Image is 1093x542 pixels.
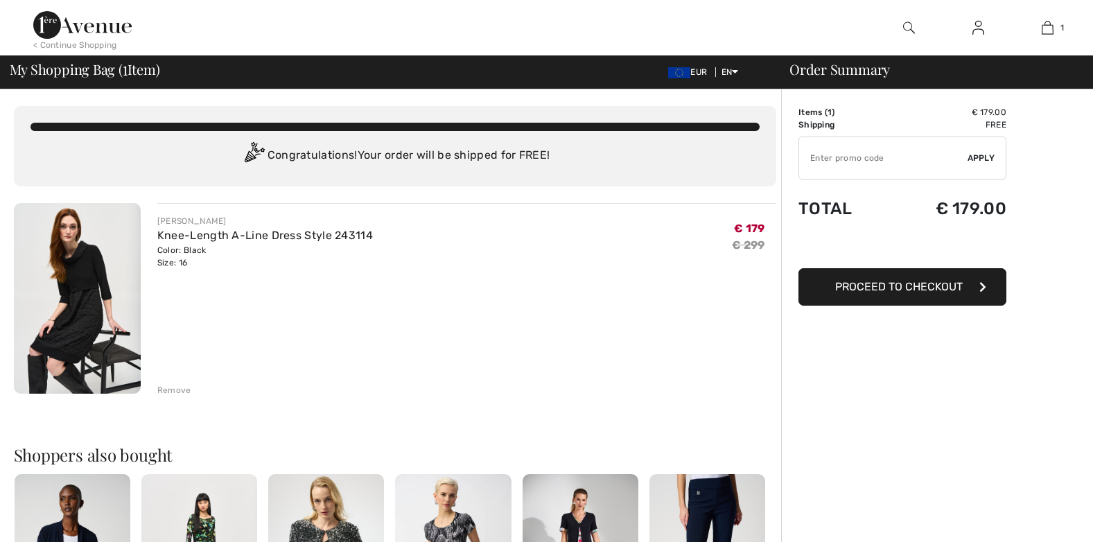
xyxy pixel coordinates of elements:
[30,142,760,170] div: Congratulations! Your order will be shipped for FREE!
[668,67,690,78] img: Euro
[33,39,117,51] div: < Continue Shopping
[157,244,373,269] div: Color: Black Size: 16
[828,107,832,117] span: 1
[734,222,765,235] span: € 179
[888,185,1006,232] td: € 179.00
[798,119,888,131] td: Shipping
[1042,19,1053,36] img: My Bag
[961,19,995,37] a: Sign In
[773,62,1085,76] div: Order Summary
[722,67,739,77] span: EN
[903,19,915,36] img: search the website
[1060,21,1064,34] span: 1
[157,215,373,227] div: [PERSON_NAME]
[240,142,268,170] img: Congratulation2.svg
[732,238,765,252] s: € 299
[157,229,373,242] a: Knee-Length A-Line Dress Style 243114
[798,268,1006,306] button: Proceed to Checkout
[668,67,712,77] span: EUR
[798,106,888,119] td: Items ( )
[157,384,191,396] div: Remove
[888,106,1006,119] td: € 179.00
[1013,19,1081,36] a: 1
[798,232,1006,263] iframe: PayPal
[123,59,128,77] span: 1
[888,119,1006,131] td: Free
[972,19,984,36] img: My Info
[799,137,968,179] input: Promo code
[835,280,963,293] span: Proceed to Checkout
[33,11,132,39] img: 1ère Avenue
[14,203,141,394] img: Knee-Length A-Line Dress Style 243114
[798,185,888,232] td: Total
[14,446,776,463] h2: Shoppers also bought
[968,152,995,164] span: Apply
[10,62,160,76] span: My Shopping Bag ( Item)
